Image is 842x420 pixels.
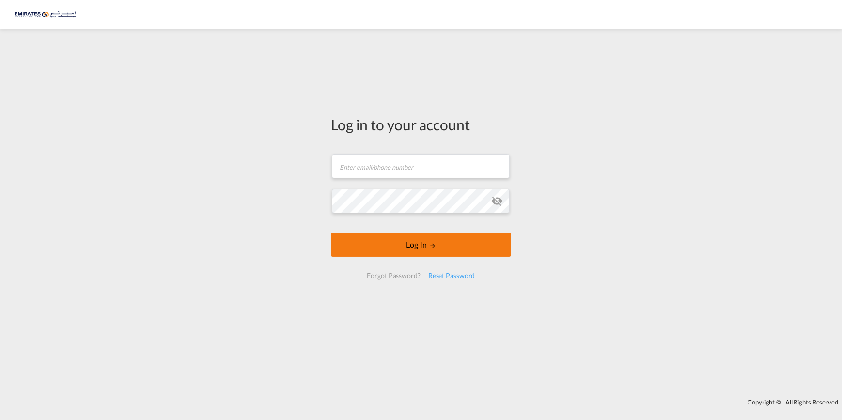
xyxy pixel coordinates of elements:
[332,154,510,178] input: Enter email/phone number
[331,114,511,135] div: Log in to your account
[363,267,424,284] div: Forgot Password?
[491,195,503,207] md-icon: icon-eye-off
[15,4,80,26] img: c67187802a5a11ec94275b5db69a26e6.png
[424,267,479,284] div: Reset Password
[331,233,511,257] button: LOGIN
